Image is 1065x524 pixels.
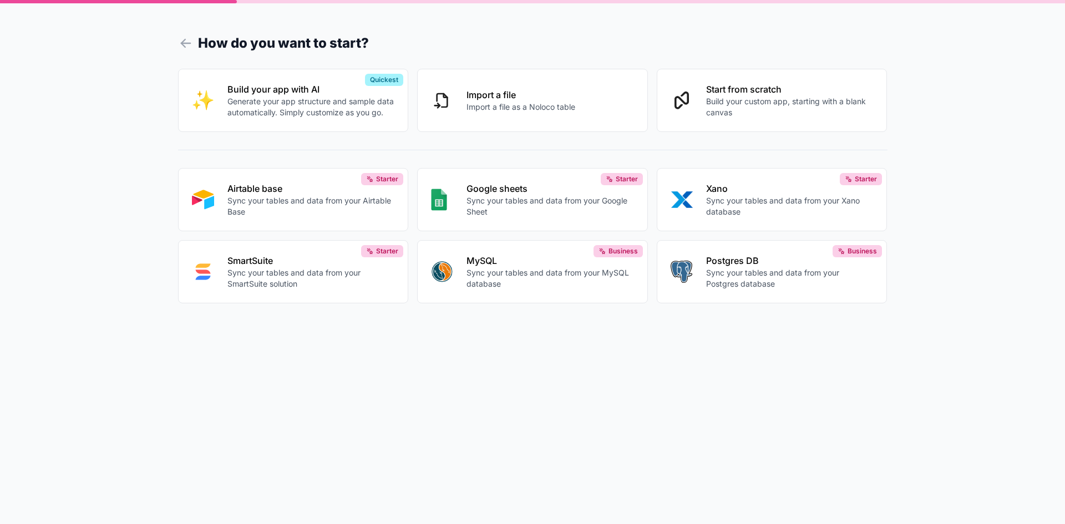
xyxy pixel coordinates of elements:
span: Starter [616,175,638,184]
p: Airtable base [227,182,395,195]
img: AIRTABLE [192,189,214,211]
p: Import a file as a Noloco table [466,101,575,113]
img: INTERNAL_WITH_AI [192,89,214,111]
span: Business [848,247,877,256]
div: Quickest [365,74,403,86]
span: Business [608,247,638,256]
p: SmartSuite [227,254,395,267]
button: POSTGRESPostgres DBSync your tables and data from your Postgres databaseBusiness [657,240,887,303]
img: GOOGLE_SHEETS [431,189,447,211]
p: Sync your tables and data from your MySQL database [466,267,634,289]
button: Start from scratchBuild your custom app, starting with a blank canvas [657,69,887,132]
p: Build your custom app, starting with a blank canvas [706,96,874,118]
img: MYSQL [431,261,453,283]
button: AIRTABLEAirtable baseSync your tables and data from your Airtable BaseStarter [178,168,409,231]
button: INTERNAL_WITH_AIBuild your app with AIGenerate your app structure and sample data automatically. ... [178,69,409,132]
span: Starter [376,247,398,256]
button: MYSQLMySQLSync your tables and data from your MySQL databaseBusiness [417,240,648,303]
p: Generate your app structure and sample data automatically. Simply customize as you go. [227,96,395,118]
p: MySQL [466,254,634,267]
p: Sync your tables and data from your Google Sheet [466,195,634,217]
p: Postgres DB [706,254,874,267]
button: XANOXanoSync your tables and data from your Xano databaseStarter [657,168,887,231]
p: Start from scratch [706,83,874,96]
img: SMART_SUITE [192,261,214,283]
img: POSTGRES [671,261,692,283]
button: SMART_SUITESmartSuiteSync your tables and data from your SmartSuite solutionStarter [178,240,409,303]
span: Starter [855,175,877,184]
p: Xano [706,182,874,195]
p: Sync your tables and data from your Airtable Base [227,195,395,217]
img: XANO [671,189,693,211]
p: Import a file [466,88,575,101]
p: Sync your tables and data from your SmartSuite solution [227,267,395,289]
p: Sync your tables and data from your Postgres database [706,267,874,289]
button: Import a fileImport a file as a Noloco table [417,69,648,132]
p: Build your app with AI [227,83,395,96]
h1: How do you want to start? [178,33,887,53]
p: Sync your tables and data from your Xano database [706,195,874,217]
p: Google sheets [466,182,634,195]
span: Starter [376,175,398,184]
button: GOOGLE_SHEETSGoogle sheetsSync your tables and data from your Google SheetStarter [417,168,648,231]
